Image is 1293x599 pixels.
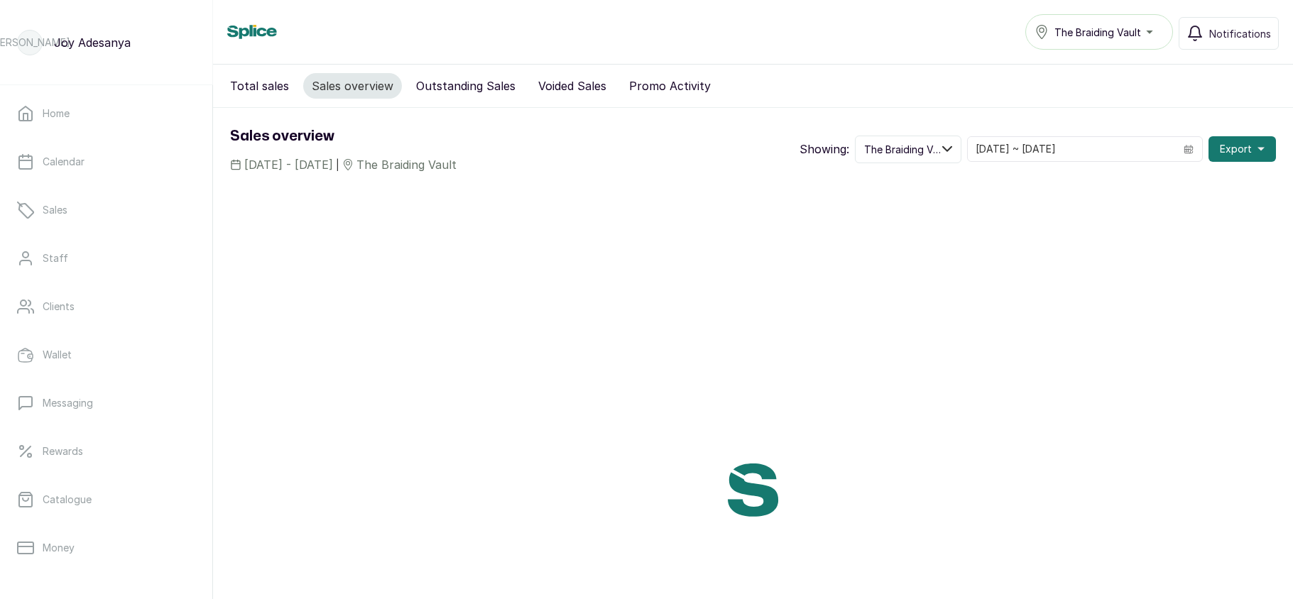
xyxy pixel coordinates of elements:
[43,396,93,410] p: Messaging
[11,383,201,423] a: Messaging
[408,73,524,99] button: Outstanding Sales
[222,73,298,99] button: Total sales
[864,142,942,157] span: The Braiding Vault
[800,141,849,158] p: Showing:
[11,190,201,230] a: Sales
[230,125,457,148] h1: Sales overview
[855,136,961,163] button: The Braiding Vault
[43,299,75,314] p: Clients
[11,238,201,278] a: Staff
[11,528,201,568] a: Money
[43,348,72,362] p: Wallet
[1184,144,1194,154] svg: calendar
[43,493,92,507] p: Catalogue
[43,541,75,555] p: Money
[11,287,201,326] a: Clients
[43,203,67,217] p: Sales
[43,251,68,265] p: Staff
[356,156,457,173] span: The Braiding Vault
[244,156,333,173] span: [DATE] - [DATE]
[54,34,131,51] p: Joy Adesanya
[11,94,201,133] a: Home
[1209,136,1276,162] button: Export
[1209,26,1271,41] span: Notifications
[43,444,83,458] p: Rewards
[1025,14,1173,50] button: The Braiding Vault
[43,155,84,169] p: Calendar
[1179,17,1279,50] button: Notifications
[11,335,201,375] a: Wallet
[11,432,201,471] a: Rewards
[11,480,201,520] a: Catalogue
[968,137,1175,161] input: Select date
[303,73,402,99] button: Sales overview
[621,73,719,99] button: Promo Activity
[1054,25,1141,40] span: The Braiding Vault
[11,142,201,182] a: Calendar
[43,106,70,121] p: Home
[336,158,339,172] span: |
[530,73,615,99] button: Voided Sales
[1220,142,1252,156] span: Export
